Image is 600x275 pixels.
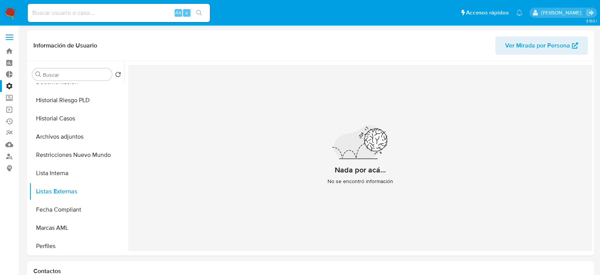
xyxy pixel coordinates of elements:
[33,42,97,49] h1: Información de Usuario
[29,128,124,146] button: Archivos adjuntos
[191,8,207,18] button: search-icon
[29,146,124,164] button: Restricciones Nuevo Mundo
[29,164,124,182] button: Lista Interna
[29,219,124,237] button: Marcas AML
[29,109,124,128] button: Historial Casos
[28,8,210,18] input: Buscar usuario o caso...
[29,237,124,255] button: Perfiles
[115,71,121,80] button: Volver al orden por defecto
[505,36,570,55] span: Ver Mirada por Persona
[541,9,584,16] p: ignacio.bagnardi@mercadolibre.com
[43,71,109,78] input: Buscar
[35,71,41,77] button: Buscar
[495,36,588,55] button: Ver Mirada por Persona
[29,201,124,219] button: Fecha Compliant
[33,267,588,275] h1: Contactos
[586,9,594,17] a: Salir
[29,182,124,201] button: Listas Externas
[175,9,181,16] span: Alt
[29,91,124,109] button: Historial Riesgo PLD
[466,9,509,17] span: Accesos rápidos
[186,9,188,16] span: s
[516,9,523,16] a: Notificaciones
